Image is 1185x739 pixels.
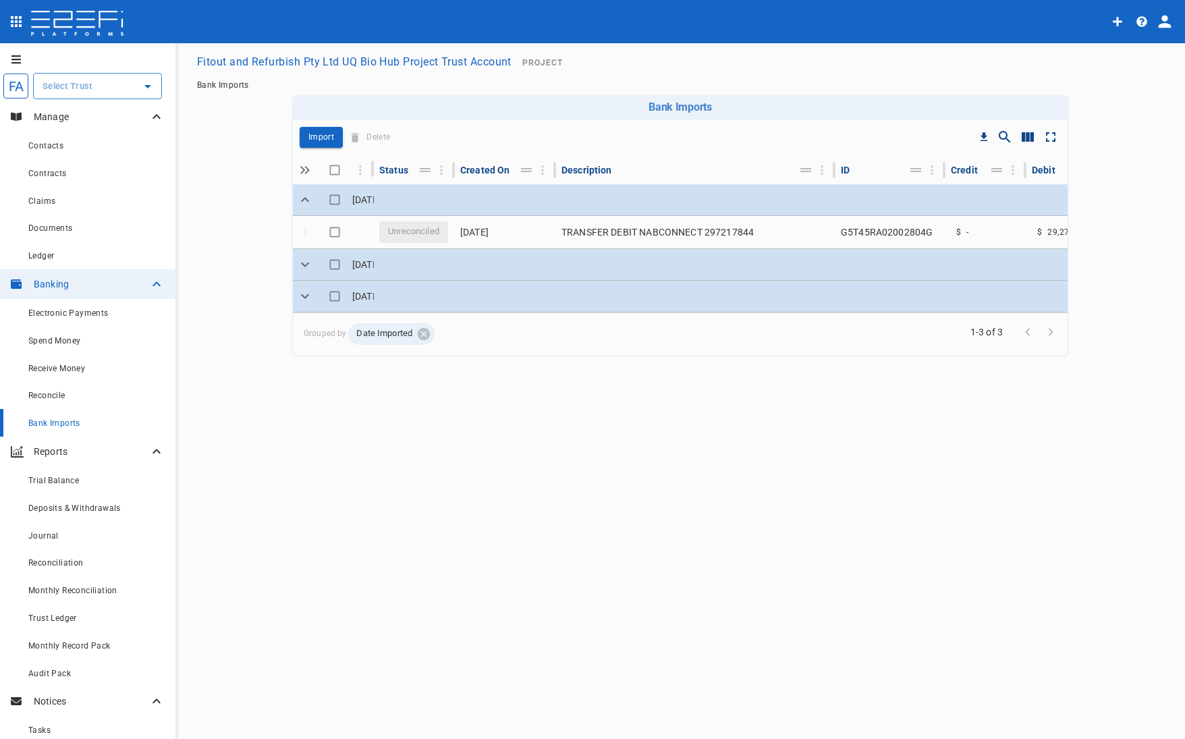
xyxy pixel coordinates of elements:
[347,249,374,280] td: [DATE] ( 3 )
[296,161,314,180] button: Expand all
[460,162,510,178] div: Created On
[296,190,314,209] button: Expand
[192,49,517,75] button: Fitout and Refurbish Pty Ltd UQ Bio Hub Project Trust Account
[1002,159,1024,181] button: Column Actions
[348,327,420,340] span: Date Imported
[561,162,612,178] div: Description
[811,159,833,181] button: Column Actions
[34,110,148,124] p: Manage
[28,503,121,513] span: Deposits & Withdrawals
[300,127,343,148] button: Import
[993,126,1016,148] button: Show/Hide search
[966,227,968,237] span: -
[1039,325,1062,337] span: Go to next page
[956,227,961,237] span: $
[300,127,343,148] span: Import Bank Statement CSV
[556,216,835,248] td: TRANSFER DEBIT NABCONNECT 297217844
[304,323,1046,345] span: Grouped by
[138,77,157,96] button: Open
[28,169,67,178] span: Contracts
[921,159,943,181] button: Column Actions
[974,128,993,146] button: Download CSV
[28,336,80,346] span: Spend Money
[28,308,109,318] span: Electronic Payments
[296,287,314,306] button: Expand
[325,287,344,306] span: Toggle select row
[348,323,435,345] div: Date Imported
[28,558,84,568] span: Reconciliation
[455,216,556,248] td: [DATE]
[28,726,51,735] span: Tasks
[1016,325,1039,337] span: Go to previous page
[1016,126,1039,148] button: Show/Hide columns
[197,80,1163,90] nav: breadcrumb
[1039,126,1062,148] button: Toggle full screen
[965,325,1008,339] span: 1-3 of 3
[379,162,408,178] div: Status
[28,531,59,541] span: Journal
[28,476,79,485] span: Trial Balance
[835,216,945,248] td: G5T45RA02002804G
[28,613,77,623] span: Trust Ledger
[296,164,314,175] span: Expand all
[347,184,374,215] td: [DATE] ( 1 )
[34,277,148,291] p: Banking
[532,159,553,181] button: Column Actions
[951,162,978,178] div: Credit
[841,162,852,178] div: ID
[28,141,63,150] span: Contacts
[285,223,314,242] span: Expand
[28,586,117,595] span: Monthly Reconciliation
[28,364,85,373] span: Receive Money
[1047,227,1086,237] span: 29,271.00
[987,161,1006,180] button: Move
[28,669,71,678] span: Audit Pack
[28,223,73,233] span: Documents
[1032,162,1055,178] div: Debit
[28,418,80,428] span: Bank Imports
[325,223,344,242] span: Toggle select row
[28,391,65,400] span: Reconcile
[350,159,371,181] button: Column Actions
[308,130,334,145] p: Import
[380,225,447,238] span: Unreconciled
[34,445,148,458] p: Reports
[3,74,28,99] div: FA
[39,79,136,93] input: Select Trust
[34,694,148,708] p: Notices
[1037,227,1042,237] span: $
[297,101,1064,113] h6: Bank Imports
[296,190,314,209] span: Collapse
[517,161,536,180] button: Move
[325,255,344,274] span: Toggle select row
[431,159,452,181] button: Column Actions
[522,58,563,67] span: Project
[296,255,314,274] button: Expand
[28,251,54,261] span: Ledger
[197,80,249,90] a: Bank Imports
[325,161,344,180] span: Toggle select all
[28,196,55,206] span: Claims
[347,281,374,312] td: [DATE] ( 51 )
[416,161,435,180] button: Move
[796,161,815,180] button: Move
[906,161,925,180] button: Move
[325,190,344,209] span: Toggle select row
[28,641,111,651] span: Monthly Record Pack
[347,127,393,148] span: Delete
